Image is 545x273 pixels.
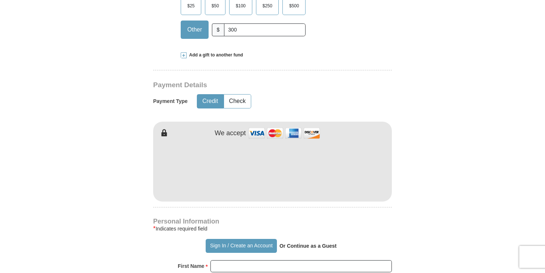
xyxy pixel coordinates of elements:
[184,0,198,11] span: $25
[206,239,277,253] button: Sign In / Create an Account
[285,0,303,11] span: $500
[178,261,204,271] strong: First Name
[197,95,223,108] button: Credit
[224,95,251,108] button: Check
[153,81,340,89] h3: Payment Details
[279,243,337,249] strong: Or Continue as a Guest
[187,52,243,58] span: Add a gift to another fund
[208,0,223,11] span: $50
[153,218,392,224] h4: Personal Information
[224,23,306,36] input: Other Amount
[184,24,206,35] span: Other
[232,0,249,11] span: $100
[212,23,224,36] span: $
[215,129,246,137] h4: We accept
[153,98,188,104] h5: Payment Type
[153,224,392,233] div: Indicates required field
[259,0,276,11] span: $250
[248,125,321,141] img: credit cards accepted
